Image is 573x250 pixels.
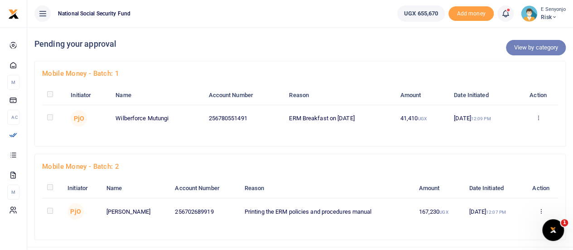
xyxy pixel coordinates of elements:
td: [DATE] [464,198,524,225]
a: Add money [448,10,494,16]
th: Name [101,179,170,198]
small: UGX [439,210,448,215]
span: Add money [448,6,494,21]
li: M [7,185,19,200]
small: 12:07 PM [486,210,506,215]
td: [DATE] [449,105,518,132]
iframe: Intercom live chat [542,219,564,241]
th: Account Number [170,179,239,198]
th: Account Number [203,86,284,105]
span: Risk [541,13,566,21]
a: View by category [506,40,566,55]
a: logo-small logo-large logo-large [8,10,19,17]
th: Initiator [66,86,111,105]
th: Date Initiated [449,86,518,105]
h4: Pending your approval [34,39,566,49]
span: 1 [561,219,568,226]
td: 256780551491 [203,105,284,132]
td: Printing the ERM policies and procedures manual [239,198,414,225]
th: Name [111,86,203,105]
a: profile-user E senyonjo Risk [521,5,566,22]
small: E senyonjo [541,6,566,14]
th: Reason [239,179,414,198]
span: National Social Security Fund [54,10,134,18]
th: Amount [414,179,464,198]
td: ERM Breakfast on [DATE] [284,105,395,132]
li: Ac [7,110,19,125]
img: profile-user [521,5,537,22]
td: Wilberforce Mutungi [111,105,203,132]
a: UGX 655,670 [397,5,445,22]
td: [PERSON_NAME] [101,198,170,225]
small: 12:09 PM [471,116,491,121]
th: Initiator [63,179,101,198]
span: UGX 655,670 [404,9,438,18]
img: logo-small [8,9,19,20]
th: Reason [284,86,395,105]
td: 256702689919 [170,198,239,225]
li: M [7,75,19,90]
span: PjO [67,203,84,220]
span: PjO [71,110,87,127]
th: Action [518,86,558,105]
th: Action [524,179,558,198]
th: Date Initiated [464,179,524,198]
h4: Mobile Money - batch: 1 [42,69,558,78]
td: 41,410 [395,105,449,132]
small: UGX [418,116,426,121]
td: 167,230 [414,198,464,225]
li: Wallet ballance [394,5,448,22]
th: Amount [395,86,449,105]
h4: Mobile Money - batch: 2 [42,162,558,172]
li: Toup your wallet [448,6,494,21]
